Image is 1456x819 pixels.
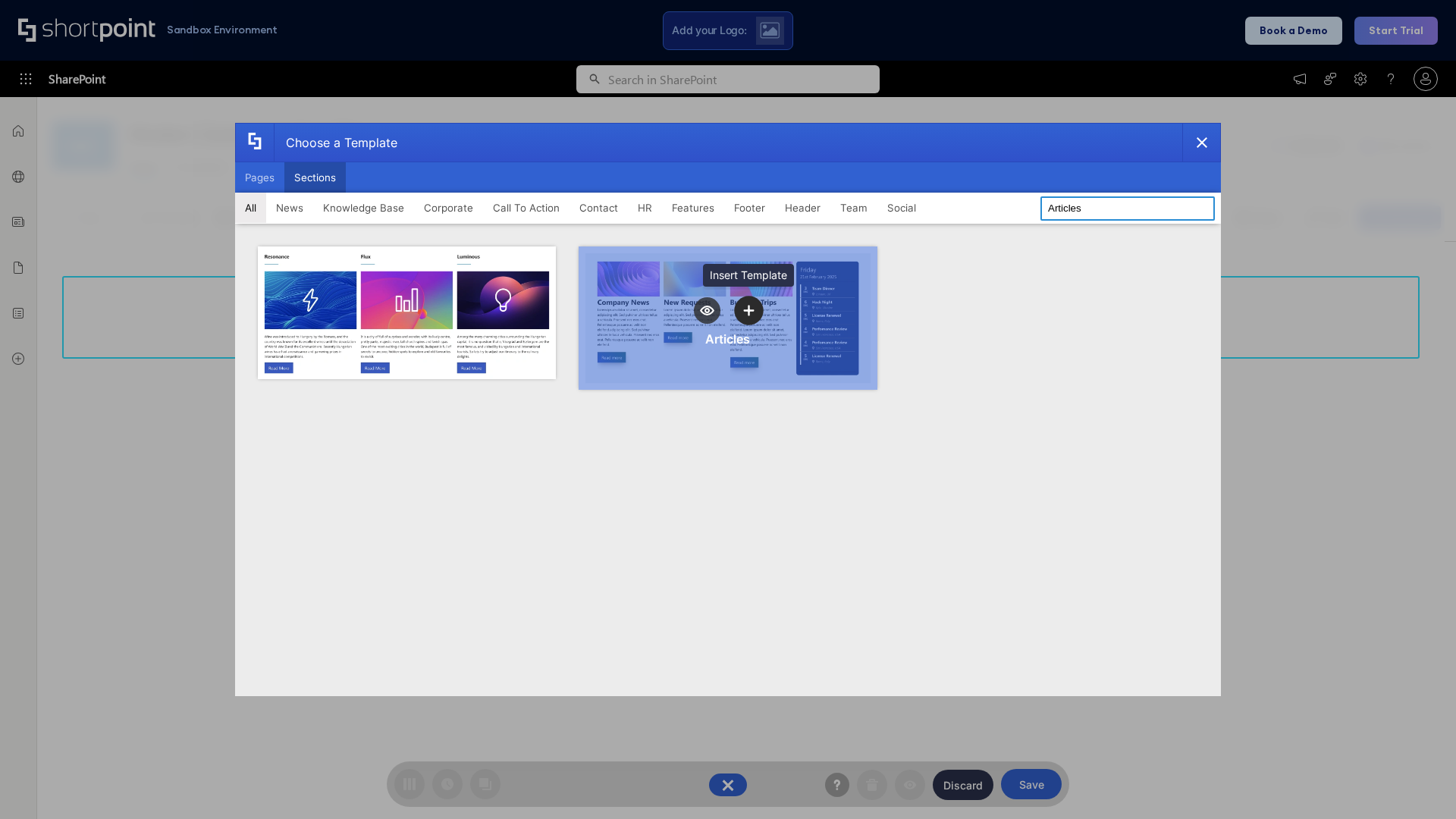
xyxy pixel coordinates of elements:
input: Search [1040,196,1215,221]
button: Header [775,193,830,223]
iframe: Chat Widget [1380,746,1456,819]
button: Footer [724,193,775,223]
button: Corporate [414,193,483,223]
button: Sections [284,162,346,193]
div: Choose a Template [274,124,397,162]
button: HR [628,193,662,223]
button: Call To Action [483,193,570,223]
div: template selector [235,123,1221,696]
div: Articles [705,331,750,347]
button: Features [662,193,724,223]
button: Contact [570,193,628,223]
button: Pages [235,162,284,193]
button: Social [877,193,926,223]
button: News [266,193,313,223]
button: Knowledge Base [313,193,414,223]
button: Team [830,193,877,223]
button: All [235,193,266,223]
